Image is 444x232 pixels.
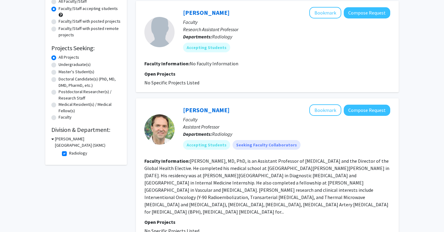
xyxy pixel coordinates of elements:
p: Research Assistant Professor [183,26,390,33]
label: Postdoctoral Researcher(s) / Research Staff [59,89,121,101]
label: Faculty/Staff accepting students [59,5,118,12]
b: Faculty Information: [144,60,190,67]
p: Assistant Professor [183,123,390,130]
p: Faculty [183,116,390,123]
mat-chip: Seeking Faculty Collaborators [233,140,301,150]
span: No Specific Projects Listed [144,80,199,86]
label: Faculty [59,114,72,120]
span: Radiology [212,131,232,137]
a: [PERSON_NAME] [183,106,230,114]
label: All Projects [59,54,79,60]
b: Departments: [183,131,212,137]
label: Medical Resident(s) / Medical Fellow(s) [59,101,121,114]
mat-chip: Accepting Students [183,43,230,52]
b: Departments: [183,34,212,40]
button: Compose Request to Lauren Delaney [344,7,390,18]
p: Open Projects [144,70,390,77]
p: Open Projects [144,218,390,226]
p: Faculty [183,18,390,26]
h2: Projects Seeking: [51,44,121,52]
label: Master's Student(s) [59,69,94,75]
label: Undergraduate(s) [59,61,91,68]
label: Doctoral Candidate(s) (PhD, MD, DMD, PharmD, etc.) [59,76,121,89]
label: Faculty/Staff with posted projects [59,18,121,25]
button: Add Lauren Delaney to Bookmarks [309,7,341,18]
span: Radiology [212,34,232,40]
h3: [PERSON_NAME][GEOGRAPHIC_DATA] (SKMC) [55,136,121,149]
label: Faculty/Staff with posted remote projects [59,25,121,38]
b: Faculty Information: [144,158,190,164]
mat-chip: Accepting Students [183,140,230,150]
fg-read-more: [PERSON_NAME], MD, PhD, is an Assistant Professor of [MEDICAL_DATA] and the Director of the Globa... [144,158,389,215]
iframe: Chat [5,205,26,227]
span: No Faculty Information [190,60,238,67]
button: Add Kevin Anton to Bookmarks [309,104,341,116]
a: [PERSON_NAME] [183,9,230,16]
button: Compose Request to Kevin Anton [344,105,390,116]
h2: Division & Department: [51,126,121,133]
label: Radiology [69,150,87,156]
